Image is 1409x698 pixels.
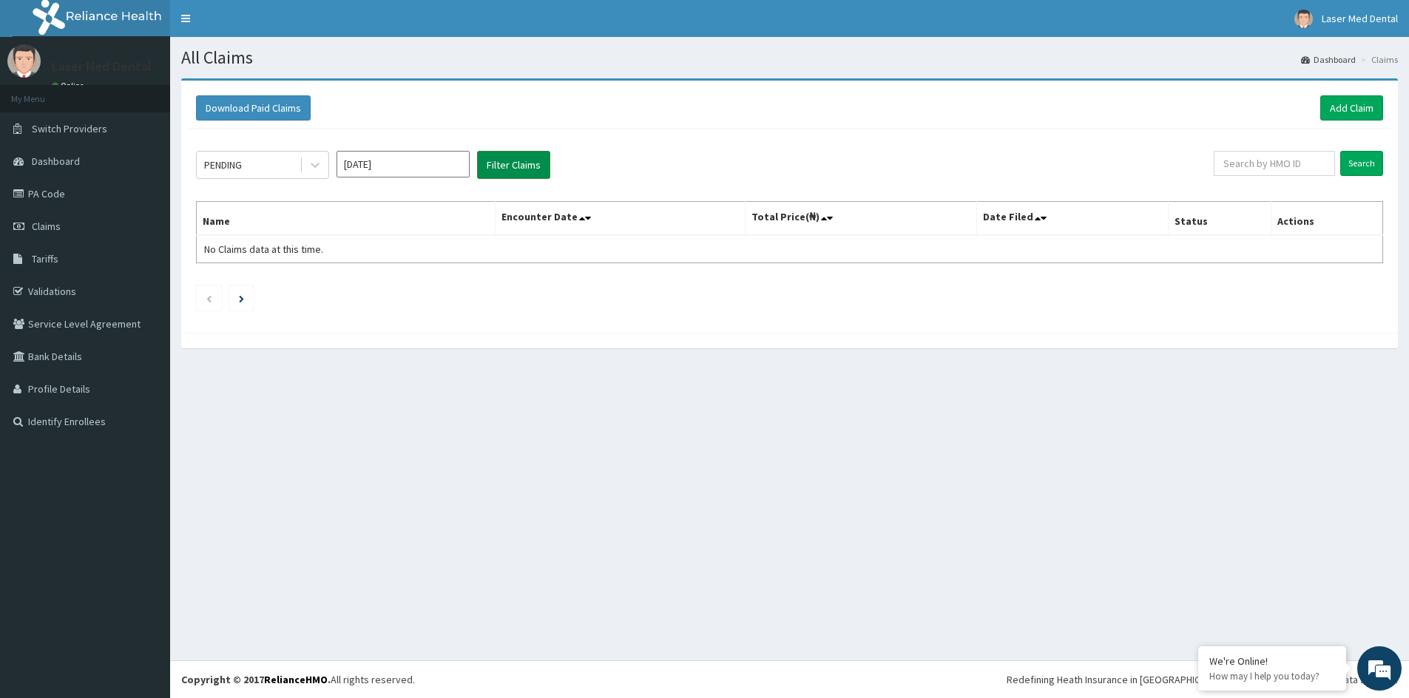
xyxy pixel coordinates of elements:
[1209,654,1335,668] div: We're Online!
[52,81,87,91] a: Online
[1294,10,1313,28] img: User Image
[32,155,80,168] span: Dashboard
[181,673,331,686] strong: Copyright © 2017 .
[86,186,204,336] span: We're online!
[27,74,60,111] img: d_794563401_company_1708531726252_794563401
[1340,151,1383,176] input: Search
[1168,202,1271,236] th: Status
[264,673,328,686] a: RelianceHMO
[181,48,1398,67] h1: All Claims
[32,252,58,265] span: Tariffs
[1322,12,1398,25] span: Laser Med Dental
[77,83,249,102] div: Chat with us now
[745,202,976,236] th: Total Price(₦)
[1357,53,1398,66] li: Claims
[7,44,41,78] img: User Image
[1301,53,1356,66] a: Dashboard
[7,404,282,455] textarea: Type your message and hit 'Enter'
[196,95,311,121] button: Download Paid Claims
[204,243,323,256] span: No Claims data at this time.
[477,151,550,179] button: Filter Claims
[206,291,212,305] a: Previous page
[1209,670,1335,682] p: How may I help you today?
[170,660,1409,698] footer: All rights reserved.
[1271,202,1383,236] th: Actions
[204,157,242,172] div: PENDING
[337,151,470,177] input: Select Month and Year
[32,122,107,135] span: Switch Providers
[239,291,244,305] a: Next page
[52,60,152,73] p: Laser Med Dental
[1007,672,1398,687] div: Redefining Heath Insurance in [GEOGRAPHIC_DATA] using Telemedicine and Data Science!
[1214,151,1335,176] input: Search by HMO ID
[243,7,278,43] div: Minimize live chat window
[32,220,61,233] span: Claims
[496,202,746,236] th: Encounter Date
[976,202,1168,236] th: Date Filed
[1320,95,1383,121] a: Add Claim
[197,202,496,236] th: Name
